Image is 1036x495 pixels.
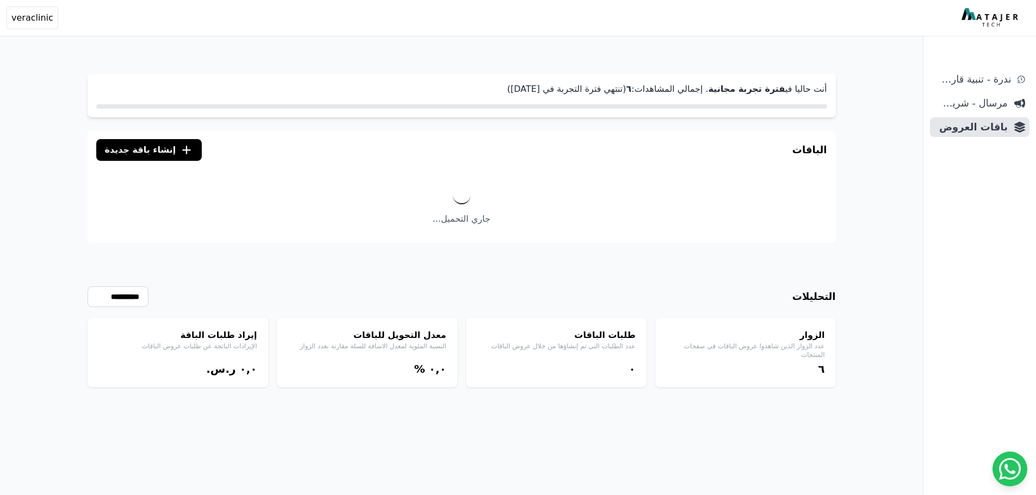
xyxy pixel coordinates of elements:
p: عدد الزوار الذين شاهدوا عروض الباقات في صفحات المنتجات [666,342,825,359]
span: ر.س. [206,362,235,375]
p: أنت حاليا في . إجمالي المشاهدات: (تنتهي فترة التجربة في [DATE]) [96,83,827,96]
p: الإيرادات الناتجة عن طلبات عروض الباقات [98,342,257,350]
img: MatajerTech Logo [961,8,1021,28]
h4: الزوار [666,329,825,342]
span: مرسال - شريط دعاية [934,96,1008,111]
p: عدد الطلبات التي تم إنشاؤها من خلال عروض الباقات [477,342,636,350]
strong: فترة تجربة مجانية [708,84,785,94]
span: باقات العروض [934,120,1008,135]
h4: إيراد طلبات الباقة [98,329,257,342]
p: جاري التحميل... [88,212,836,225]
strong: ٦ [626,84,631,94]
button: veraclinic [7,7,58,29]
span: إنشاء باقة جديدة [105,143,176,156]
bdi: ۰,۰ [239,362,257,375]
h4: طلبات الباقات [477,329,636,342]
h4: معدل التحويل للباقات [288,329,446,342]
button: إنشاء باقة جديدة [96,139,202,161]
span: % [414,362,425,375]
p: النسبة المئوية لمعدل الاضافة للسلة مقارنة بعدد الزوار [288,342,446,350]
h3: التحليلات [792,289,836,304]
div: ۰ [477,361,636,377]
span: veraclinic [11,11,53,24]
div: ٦ [666,361,825,377]
span: ندرة - تنبية قارب علي النفاذ [934,72,1011,87]
bdi: ۰,۰ [429,362,446,375]
h3: الباقات [792,142,827,158]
